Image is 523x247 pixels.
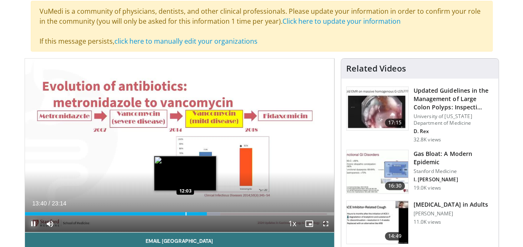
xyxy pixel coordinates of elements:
p: University of [US_STATE] Department of Medicine [414,113,493,126]
img: 11950cd4-d248-4755-8b98-ec337be04c84.150x105_q85_crop-smart_upscale.jpg [347,201,408,244]
span: 13:40 [32,200,47,207]
a: 17:15 Updated Guidelines in the Management of Large Colon Polyps: Inspecti… University of [US_STA... [346,86,493,143]
button: Mute [42,215,58,232]
a: click here to manually edit your organizations [114,37,258,46]
span: 17:15 [385,119,405,127]
span: / [49,200,50,207]
img: image.jpeg [154,156,216,191]
div: VuMedi is a community of physicians, dentists, and other clinical professionals. Please update yo... [31,1,493,52]
h4: Related Videos [346,64,406,74]
button: Pause [25,215,42,232]
p: Stanford Medicine [414,168,493,175]
button: Fullscreen [317,215,334,232]
p: D. Rex [414,128,493,135]
p: 11.0K views [414,219,441,225]
p: 32.8K views [414,136,441,143]
a: 14:49 [MEDICAL_DATA] in Adults [PERSON_NAME] 11.0K views [346,200,493,245]
div: Progress Bar [25,212,334,215]
p: I. [PERSON_NAME] [414,176,493,183]
a: Click here to update your information [283,17,401,26]
p: [PERSON_NAME] [414,210,488,217]
h3: [MEDICAL_DATA] in Adults [414,200,488,209]
p: 19.0K views [414,185,441,191]
video-js: Video Player [25,59,334,232]
img: 480ec31d-e3c1-475b-8289-0a0659db689a.150x105_q85_crop-smart_upscale.jpg [347,150,408,193]
h3: Updated Guidelines in the Management of Large Colon Polyps: Inspecti… [414,86,493,111]
h3: Gas Bloat: A Modern Epidemic [414,150,493,166]
img: dfcfcb0d-b871-4e1a-9f0c-9f64970f7dd8.150x105_q85_crop-smart_upscale.jpg [347,87,408,130]
a: 16:30 Gas Bloat: A Modern Epidemic Stanford Medicine I. [PERSON_NAME] 19.0K views [346,150,493,194]
span: 14:49 [385,232,405,240]
span: 16:30 [385,182,405,190]
span: 23:14 [52,200,66,207]
button: Playback Rate [284,215,301,232]
button: Enable picture-in-picture mode [301,215,317,232]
